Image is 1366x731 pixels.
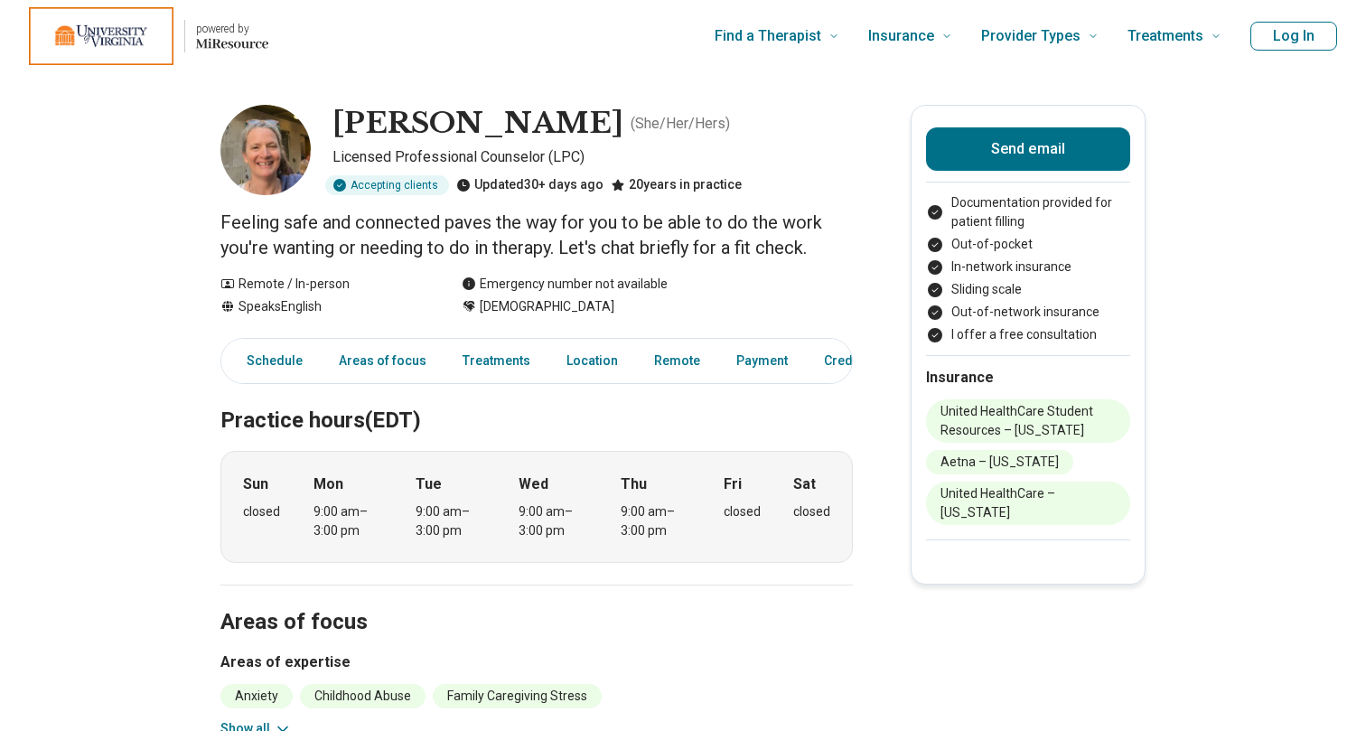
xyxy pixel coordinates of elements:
strong: Sun [243,473,268,495]
span: Provider Types [981,23,1081,49]
span: Insurance [868,23,934,49]
p: Licensed Professional Counselor (LPC) [332,146,853,168]
div: Accepting clients [325,175,449,195]
div: 20 years in practice [611,175,742,195]
strong: Fri [724,473,742,495]
li: Out-of-network insurance [926,303,1130,322]
button: Send email [926,127,1130,171]
p: ( She/Her/Hers ) [631,113,730,135]
span: [DEMOGRAPHIC_DATA] [480,297,614,316]
p: powered by [196,22,268,36]
a: Home page [29,7,268,65]
a: Schedule [225,342,313,380]
h1: [PERSON_NAME] [332,105,623,143]
a: Location [556,342,629,380]
img: Ann Tourangeau, Licensed Professional Counselor (LPC) [220,105,311,195]
div: Speaks English [220,297,426,316]
a: Credentials [813,342,914,380]
div: 9:00 am – 3:00 pm [621,502,690,540]
ul: Payment options [926,193,1130,344]
strong: Sat [793,473,816,495]
p: Feeling safe and connected paves the way for you to be able to do the work you're wanting or need... [220,210,853,260]
strong: Thu [621,473,647,495]
div: Updated 30+ days ago [456,175,603,195]
button: Log In [1250,22,1337,51]
a: Payment [725,342,799,380]
li: I offer a free consultation [926,325,1130,344]
li: Documentation provided for patient filling [926,193,1130,231]
li: Family Caregiving Stress [433,684,602,708]
li: United HealthCare Student Resources – [US_STATE] [926,399,1130,443]
a: Treatments [452,342,541,380]
li: In-network insurance [926,258,1130,276]
div: Emergency number not available [462,275,668,294]
h2: Insurance [926,367,1130,389]
h2: Practice hours (EDT) [220,362,853,436]
div: closed [793,502,830,521]
strong: Tue [416,473,442,495]
div: When does the program meet? [220,451,853,563]
a: Remote [643,342,711,380]
div: closed [243,502,280,521]
li: Aetna – [US_STATE] [926,450,1073,474]
span: Find a Therapist [715,23,821,49]
div: closed [724,502,761,521]
li: Out-of-pocket [926,235,1130,254]
span: Treatments [1127,23,1203,49]
div: 9:00 am – 3:00 pm [416,502,485,540]
h2: Areas of focus [220,564,853,638]
li: Anxiety [220,684,293,708]
li: Sliding scale [926,280,1130,299]
strong: Wed [519,473,548,495]
div: Remote / In-person [220,275,426,294]
div: 9:00 am – 3:00 pm [519,502,588,540]
h3: Areas of expertise [220,651,853,673]
a: Areas of focus [328,342,437,380]
div: 9:00 am – 3:00 pm [313,502,383,540]
strong: Mon [313,473,343,495]
li: United HealthCare – [US_STATE] [926,482,1130,525]
li: Childhood Abuse [300,684,426,708]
